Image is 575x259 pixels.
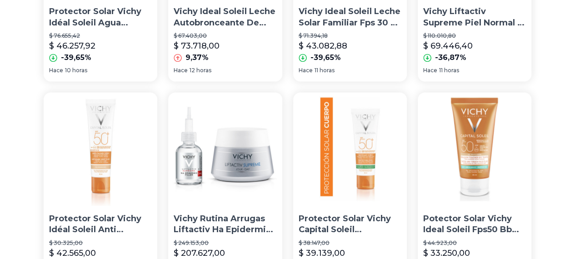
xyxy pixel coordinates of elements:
[49,246,96,259] p: $ 42.565,00
[423,246,470,259] p: $ 33.250,00
[315,67,335,74] span: 11 horas
[174,213,276,236] p: Vichy Rutina Arrugas Liftactiv Ha Epidermic + Supreme Día
[174,40,220,52] p: $ 73.718,00
[44,92,157,206] img: Protector Solar Vichy Idéal Soleil Anti Manchas 3 En 1 Para Rostro Pomo Fps50 X 50 ml
[49,40,95,52] p: $ 46.257,92
[185,52,209,63] p: 9,37%
[65,67,87,74] span: 10 horas
[174,32,276,40] p: $ 67.403,00
[174,246,225,259] p: $ 207.627,00
[174,67,188,74] span: Hace
[423,32,526,40] p: $ 110.010,80
[49,239,152,246] p: $ 30.325,00
[299,246,345,259] p: $ 39.139,00
[423,239,526,246] p: $ 44.923,00
[168,92,282,206] img: Vichy Rutina Arrugas Liftactiv Ha Epidermic + Supreme Día
[423,67,437,74] span: Hace
[423,6,526,29] p: Vichy Liftactiv Supreme Piel Normal A Mixta X 50ml
[423,40,473,52] p: $ 69.446,40
[174,239,276,246] p: $ 249.153,00
[49,213,152,236] p: Protector Solar Vichy Idéal Soleil Anti Manchas 3 En 1 Para Rostro Pomo Fps50 X 50 ml
[49,32,152,40] p: $ 76.655,42
[299,213,401,236] p: Protector Solar Vichy Capital Soleil Matificante 3 En 1 50ml
[299,32,401,40] p: $ 71.394,18
[61,52,91,63] p: -39,65%
[435,52,466,63] p: -36,87%
[293,92,407,206] img: Protector Solar Vichy Capital Soleil Matificante 3 En 1 50ml
[49,67,63,74] span: Hace
[299,67,313,74] span: Hace
[174,6,276,29] p: Vichy Ideal Soleil Leche Autobronceante De Cuerpo 100ml
[439,67,459,74] span: 11 horas
[299,6,401,29] p: Vichy Ideal Soleil Leche Solar Familiar Fps 30 X 300ml
[190,67,211,74] span: 12 horas
[423,213,526,236] p: Potector Solar Vichy Ideal Soleil Fps50 Bb Color Toque Seco
[299,40,347,52] p: $ 43.082,88
[49,6,152,29] p: Protector Solar Vichy Idéal Soleil Agua Protectora Hidratante Spray Fps30 X 200 ml
[299,239,401,246] p: $ 38.147,00
[418,92,531,206] img: Potector Solar Vichy Ideal Soleil Fps50 Bb Color Toque Seco
[310,52,341,63] p: -39,65%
